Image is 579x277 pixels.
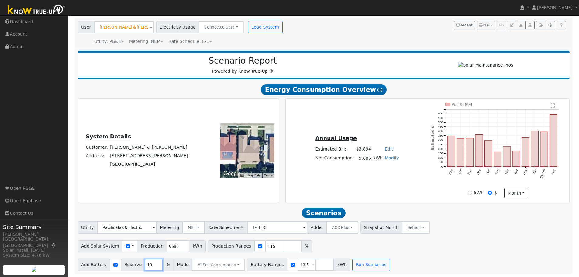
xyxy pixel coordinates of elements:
rect: onclick="" [475,134,483,166]
text: Aug [551,169,556,175]
input: kWh [468,191,472,195]
a: Modify [385,155,399,160]
button: month [504,188,528,198]
rect: onclick="" [466,138,474,167]
span: Metering [157,221,183,234]
span: Utility [78,221,98,234]
text: 400 [438,129,443,133]
span: Production Ranges [208,240,255,252]
text: 50 [440,161,443,164]
span: User [78,21,95,33]
a: Help Link [557,21,566,29]
text: Nov [467,169,472,175]
label: kWh [474,190,484,196]
button: Login As [525,21,535,29]
button: PDF [477,21,495,29]
text: [DATE] [540,169,547,179]
span: Production [137,240,167,252]
span: kWh [334,259,350,271]
button: Self Consumption [192,259,245,271]
div: System Size: 4.76 kW [3,252,65,258]
td: Address: [85,151,109,160]
u: System Details [86,133,131,140]
td: kWh [372,154,384,162]
div: Utility: PG&E [94,38,124,45]
i: Show Help [377,88,382,92]
text: 200 [438,147,443,151]
span: Battery Ranges [247,259,287,271]
span: Add Battery [78,259,110,271]
img: Know True-Up [5,3,68,17]
text: Jun [532,169,537,175]
span: Alias: HE1 [168,39,212,44]
rect: onclick="" [513,151,520,166]
h2: Scenario Report [84,56,402,66]
button: Map Data [248,173,260,178]
td: [GEOGRAPHIC_DATA] [109,160,189,169]
input: Select a User [94,21,154,33]
button: Keyboard shortcuts [240,173,244,178]
button: Export Interval Data [536,21,546,29]
span: Snapshot Month [360,221,402,234]
text: Dec [476,169,481,175]
rect: onclick="" [457,138,464,166]
input: Select a Utility [97,221,157,234]
button: Connected Data [199,21,244,33]
span: % [301,240,312,252]
div: Metering: NEM [129,38,163,45]
text: Feb [495,169,500,175]
span: kWh [189,240,205,252]
rect: onclick="" [494,152,501,167]
td: Estimated Bill: [314,145,355,154]
button: Multi-Series Graph [516,21,525,29]
button: ACC Plus [326,221,358,234]
div: [GEOGRAPHIC_DATA], [GEOGRAPHIC_DATA] [3,236,65,249]
text: 150 [438,151,443,155]
span: [PERSON_NAME] [537,5,573,10]
button: Default [402,221,430,234]
span: Energy Consumption Overview [261,84,387,95]
text: Mar [504,169,509,175]
text: Oct [458,169,463,175]
text: Pull $3894 [452,102,472,107]
rect: onclick="" [540,132,548,166]
rect: onclick="" [485,141,492,167]
rect: onclick="" [550,115,557,167]
img: retrieve [32,267,36,272]
text: 600 [438,112,443,115]
text: Sep [448,169,454,175]
text: 550 [438,116,443,119]
label: $ [494,190,497,196]
span: Electricity Usage [156,21,199,33]
span: Scenarios [302,208,345,219]
text: 350 [438,134,443,137]
td: Customer: [85,143,109,151]
img: Solar Maintenance Pros [458,62,513,68]
span: Add Solar System [78,240,123,252]
text: May [523,169,528,175]
div: Powered by Know True-Up ® [81,56,405,74]
span: PDF [479,23,490,27]
span: Reserve [121,259,145,271]
div: [PERSON_NAME] [3,231,65,237]
input: $ [488,191,492,195]
text: Estimated $ [430,126,435,150]
text:  [551,103,555,108]
text: 300 [438,138,443,142]
span: Rate Schedule [205,221,248,234]
text: 450 [438,125,443,128]
text: Apr [514,169,519,175]
rect: onclick="" [522,137,529,166]
span: Mode [174,259,192,271]
rect: onclick="" [503,147,511,167]
a: Open this area in Google Maps (opens a new window) [222,170,242,178]
span: % [163,259,174,271]
td: [STREET_ADDRESS][PERSON_NAME] [109,151,189,160]
a: Edit [385,147,393,151]
button: Run Scenarios [352,259,390,271]
text: 100 [438,156,443,159]
td: Net Consumption: [314,154,355,162]
text: 500 [438,120,443,124]
rect: onclick="" [531,131,539,167]
td: $3,894 [355,145,372,154]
